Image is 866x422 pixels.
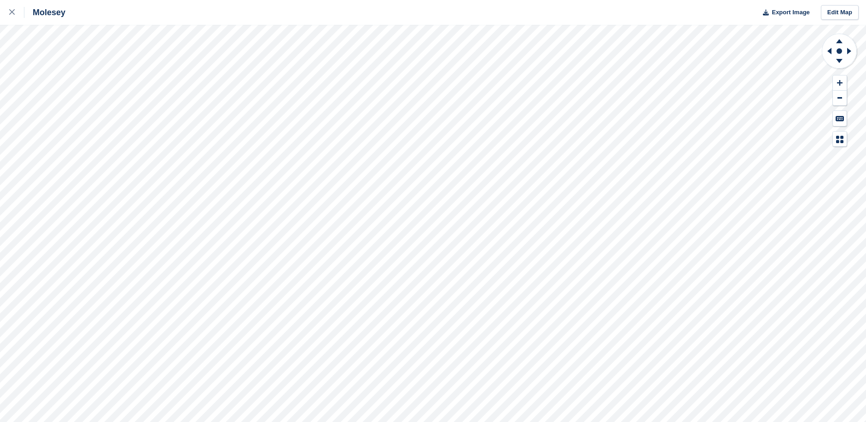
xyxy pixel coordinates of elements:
button: Map Legend [833,132,847,147]
div: Molesey [24,7,65,18]
button: Export Image [757,5,810,20]
span: Export Image [772,8,809,17]
button: Zoom Out [833,91,847,106]
button: Zoom In [833,75,847,91]
a: Edit Map [821,5,859,20]
button: Keyboard Shortcuts [833,111,847,126]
